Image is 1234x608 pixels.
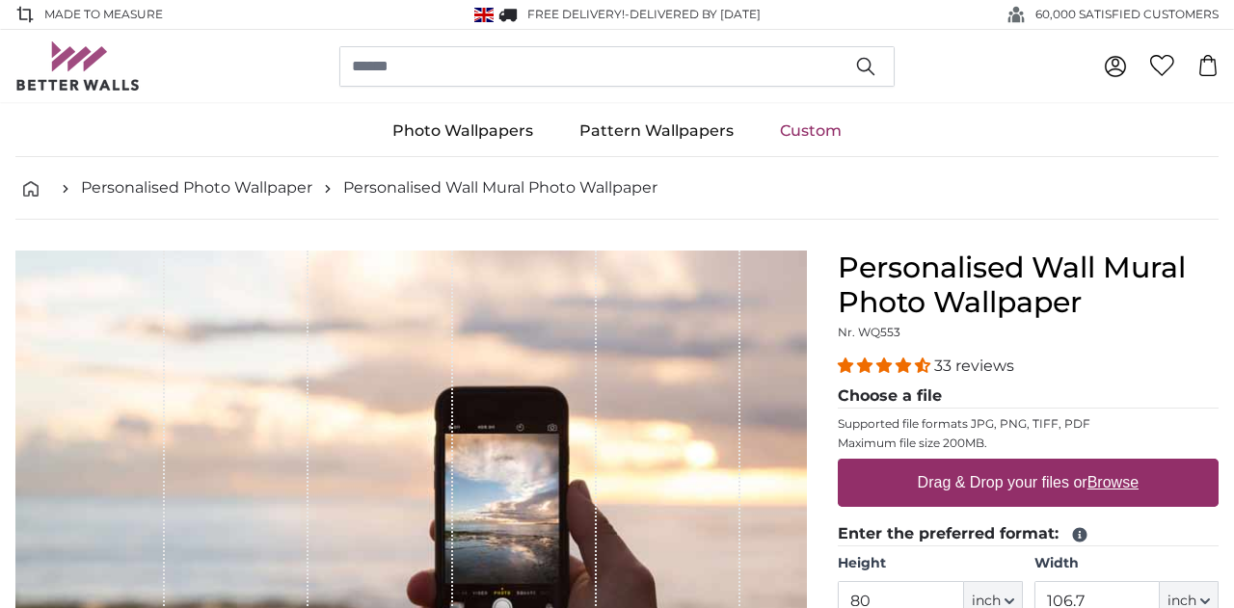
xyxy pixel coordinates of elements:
[369,106,556,156] a: Photo Wallpapers
[527,7,625,21] span: FREE delivery!
[630,7,761,21] span: Delivered by [DATE]
[1087,474,1139,490] u: Browse
[838,436,1219,451] p: Maximum file size 200MB.
[838,325,900,339] span: Nr. WQ553
[757,106,865,156] a: Custom
[625,7,761,21] span: -
[81,176,312,199] a: Personalised Photo Wallpaper
[838,251,1219,320] h1: Personalised Wall Mural Photo Wallpaper
[1035,6,1219,23] span: 60,000 SATISFIED CUSTOMERS
[910,463,1146,502] label: Drag & Drop your files or
[934,357,1014,375] span: 33 reviews
[44,6,163,23] span: Made to Measure
[343,176,657,199] a: Personalised Wall Mural Photo Wallpaper
[15,41,141,91] img: Betterwalls
[838,416,1219,432] p: Supported file formats JPG, PNG, TIFF, PDF
[1034,554,1219,573] label: Width
[556,106,757,156] a: Pattern Wallpapers
[838,554,1022,573] label: Height
[838,357,934,375] span: 4.33 stars
[474,8,494,22] img: United Kingdom
[838,384,1219,409] legend: Choose a file
[838,522,1219,546] legend: Enter the preferred format:
[15,157,1219,220] nav: breadcrumbs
